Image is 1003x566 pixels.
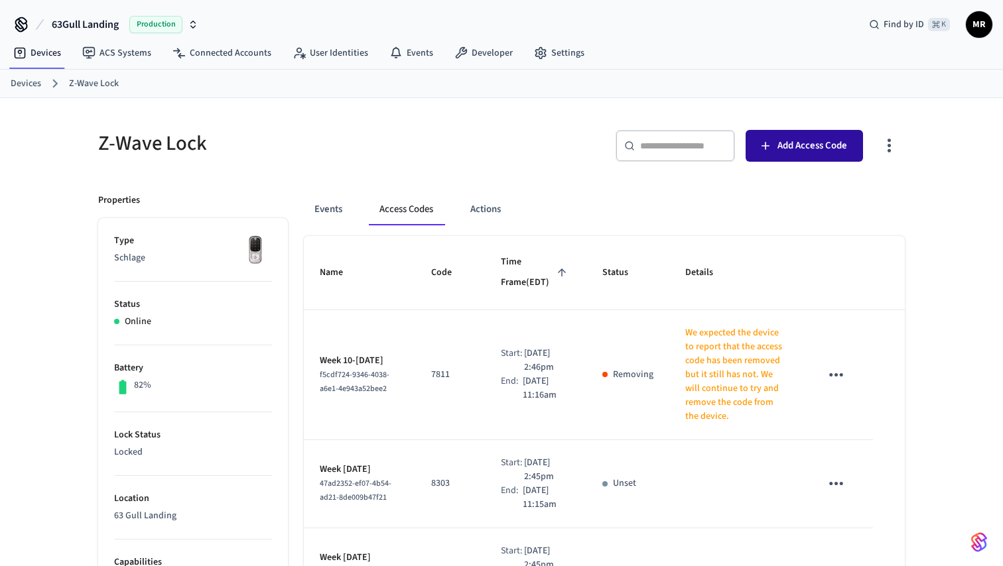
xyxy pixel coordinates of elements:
a: Developer [444,41,523,65]
p: Removing [613,368,653,382]
p: We expected the device to report that the access code has been removed but it still has not. We w... [685,326,788,424]
p: Properties [98,194,140,207]
p: 82% [134,378,151,392]
span: Code [431,262,469,283]
p: [DATE] 11:15am [523,484,570,512]
a: ACS Systems [72,41,162,65]
p: Type [114,234,272,248]
div: End: [501,484,523,512]
span: Details [685,262,730,283]
span: Production [129,16,182,33]
a: Devices [11,77,41,91]
span: Find by ID [884,18,924,31]
a: Z-Wave Lock [69,77,119,91]
span: 47ad2352-ef07-4b54-ad21-8de009b47f21 [320,478,391,503]
span: f5cdf724-9346-4038-a6e1-4e943a52bee2 [320,369,389,394]
span: Time Frame(EDT) [501,252,570,294]
span: MR [967,13,991,36]
p: 8303 [431,477,469,490]
span: Add Access Code [777,137,847,154]
span: ⌘ K [928,18,950,31]
button: Access Codes [369,194,444,225]
p: Location [114,492,272,506]
p: 7811 [431,368,469,382]
p: Battery [114,361,272,375]
p: Online [125,315,151,329]
p: Status [114,298,272,311]
button: Actions [460,194,511,225]
div: ant example [304,194,905,225]
p: Schlage [114,251,272,265]
p: Lock Status [114,428,272,442]
img: Yale Assure Touchscreen Wifi Smart Lock, Satin Nickel, Front [239,234,272,267]
p: Unset [613,477,636,490]
p: Week [DATE] [320,551,399,565]
button: Events [304,194,353,225]
button: Add Access Code [746,130,863,162]
p: Week 10-[DATE] [320,354,399,368]
span: Name [320,262,360,283]
a: Settings [523,41,595,65]
a: Devices [3,41,72,65]
h5: Z-Wave Lock [98,130,494,157]
a: User Identities [282,41,379,65]
div: Find by ID⌘ K [858,13,961,36]
p: [DATE] 2:46pm [524,347,571,374]
div: Start: [501,347,523,374]
a: Connected Accounts [162,41,282,65]
button: MR [966,11,992,38]
a: Events [379,41,444,65]
p: 63 Gull Landing [114,509,272,523]
p: [DATE] 2:45pm [524,456,571,484]
div: Start: [501,456,523,484]
span: 63Gull Landing [52,17,119,32]
span: Status [602,262,645,283]
div: End: [501,374,523,402]
p: Locked [114,445,272,459]
p: Week [DATE] [320,463,399,477]
p: [DATE] 11:16am [523,374,570,402]
img: SeamLogoGradient.69752ec5.svg [971,532,987,553]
